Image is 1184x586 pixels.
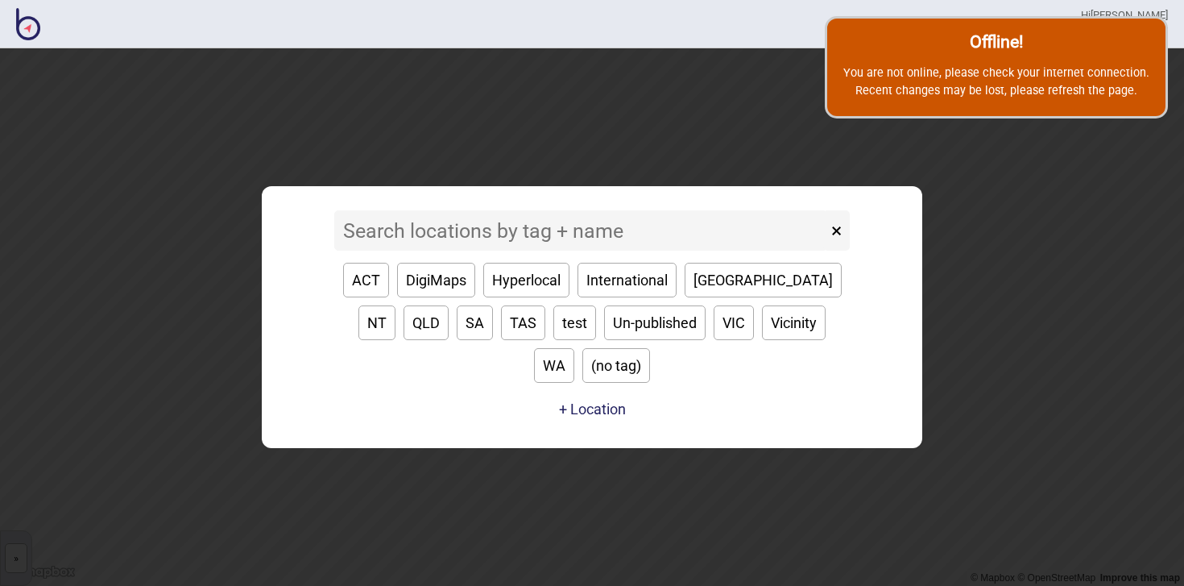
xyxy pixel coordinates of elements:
[559,401,626,418] button: + Location
[714,305,754,340] button: VIC
[843,64,1149,82] p: You are not online, please check your internet connection.
[501,305,545,340] button: TAS
[334,210,827,251] input: Search locations by tag + name
[604,305,706,340] button: Un-published
[534,348,574,383] button: WA
[843,82,1149,100] p: Recent changes may be lost, please refresh the page.
[685,263,842,297] button: [GEOGRAPHIC_DATA]
[1081,8,1168,23] div: Hi [PERSON_NAME]
[483,263,569,297] button: Hyperlocal
[358,305,395,340] button: NT
[397,263,475,297] button: DigiMaps
[457,305,493,340] button: SA
[762,305,826,340] button: Vicinity
[553,305,596,340] button: test
[843,33,1149,51] h2: Offline!
[404,305,449,340] button: QLD
[555,395,630,424] a: + Location
[343,263,389,297] button: ACT
[582,348,650,383] button: (no tag)
[578,263,677,297] button: International
[16,8,40,40] img: BindiMaps CMS
[823,210,850,251] button: ×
